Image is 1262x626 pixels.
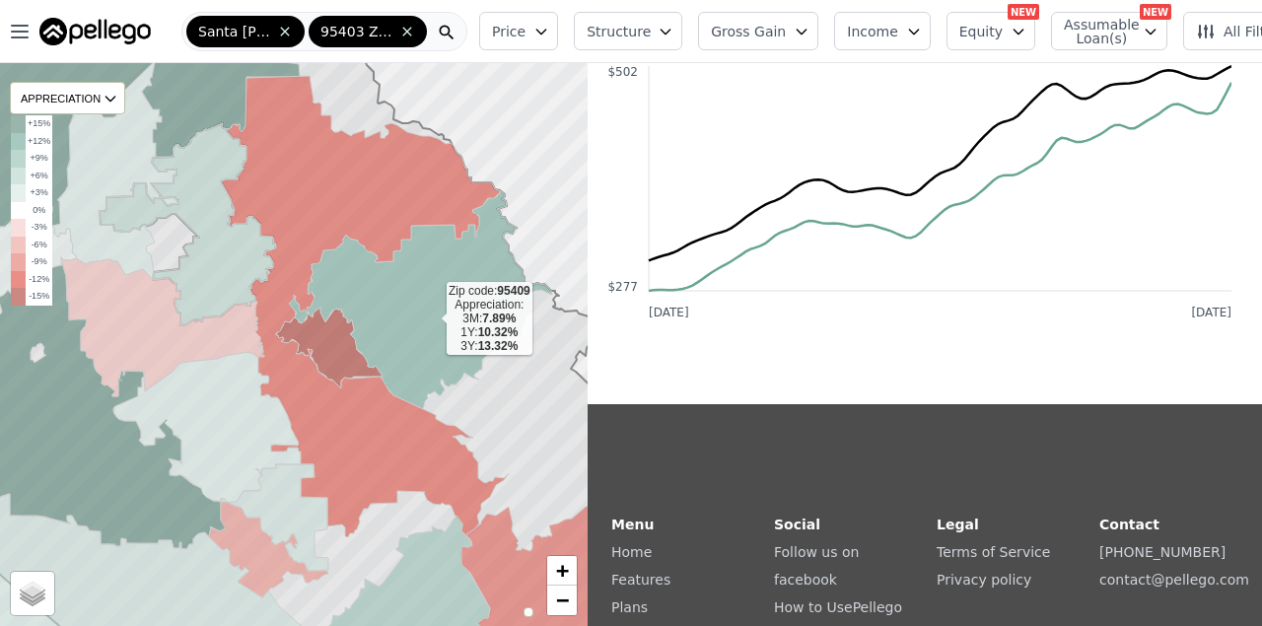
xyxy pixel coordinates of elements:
[834,12,931,50] button: Income
[26,288,52,306] td: -15%
[11,572,54,615] a: Layers
[611,599,648,615] a: Plans
[479,12,558,50] button: Price
[26,219,52,237] td: -3%
[937,517,979,532] strong: Legal
[847,22,898,41] span: Income
[711,22,786,41] span: Gross Gain
[959,22,1003,41] span: Equity
[492,22,526,41] span: Price
[587,22,650,41] span: Structure
[1099,517,1159,532] strong: Contact
[574,12,682,50] button: Structure
[26,253,52,271] td: -9%
[1051,12,1167,50] button: Assumable Loan(s)
[1191,306,1231,319] text: [DATE]
[556,558,569,583] span: +
[26,271,52,289] td: -12%
[26,202,52,220] td: 0%
[1064,18,1127,45] span: Assumable Loan(s)
[937,544,1050,560] a: Terms of Service
[556,588,569,612] span: −
[26,115,52,133] td: +15%
[946,12,1035,50] button: Equity
[611,517,654,532] strong: Menu
[547,586,577,615] a: Zoom out
[774,544,859,588] a: Follow us on facebook
[26,184,52,202] td: +3%
[611,572,670,588] a: Features
[607,65,638,79] text: $502
[1008,4,1039,20] div: NEW
[26,168,52,185] td: +6%
[10,82,125,114] div: APPRECIATION
[39,18,151,45] img: Pellego
[607,280,638,294] text: $277
[937,572,1031,588] a: Privacy policy
[26,133,52,151] td: +12%
[26,150,52,168] td: +9%
[26,237,52,254] td: -6%
[547,556,577,586] a: Zoom in
[774,517,820,532] strong: Social
[698,12,818,50] button: Gross Gain
[320,22,395,41] span: 95403 Zip Code
[1140,4,1171,20] div: NEW
[1099,572,1249,588] a: contact@pellego.com
[611,544,652,560] a: Home
[198,22,273,41] span: Santa [PERSON_NAME]-[GEOGRAPHIC_DATA]
[1099,544,1226,560] a: [PHONE_NUMBER]
[649,306,689,319] text: [DATE]
[774,599,902,615] a: How to UsePellego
